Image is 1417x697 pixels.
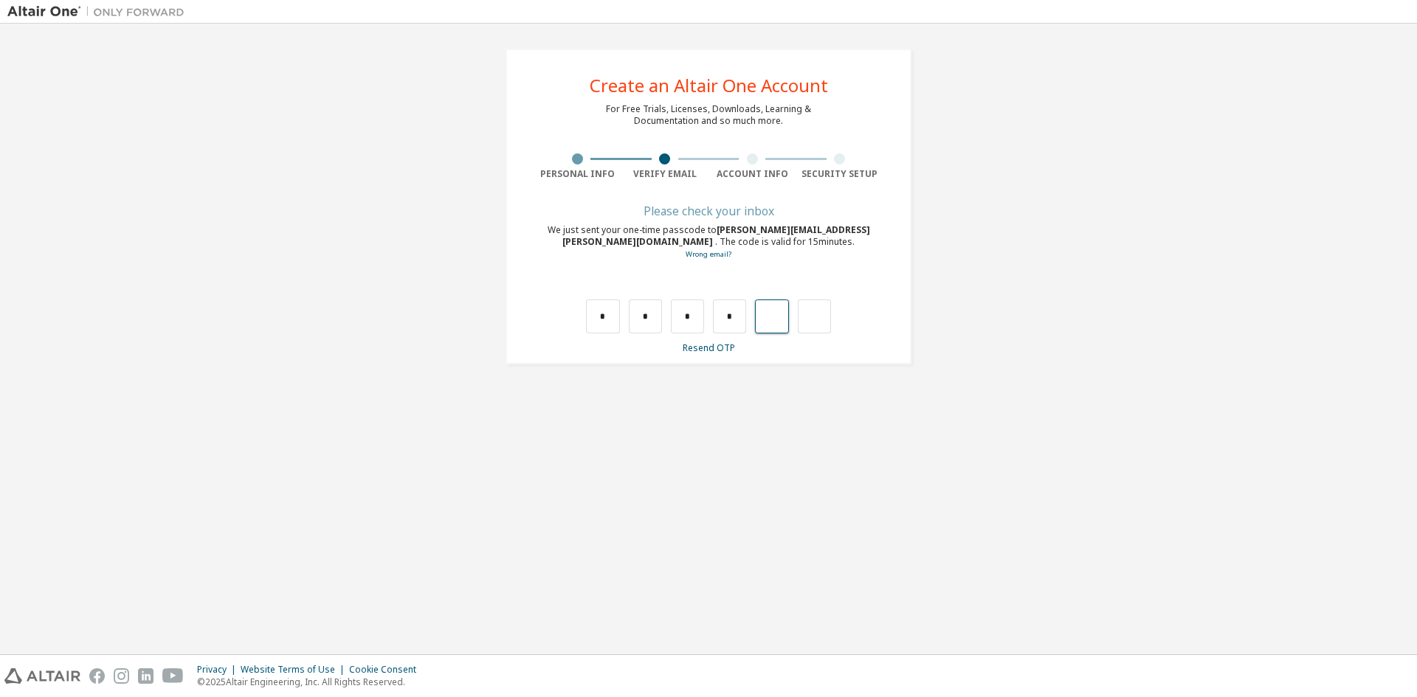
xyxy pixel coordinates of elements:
div: For Free Trials, Licenses, Downloads, Learning & Documentation and so much more. [606,103,811,127]
div: Create an Altair One Account [590,77,828,94]
div: Please check your inbox [534,207,883,215]
div: Security Setup [796,168,884,180]
span: [PERSON_NAME][EMAIL_ADDRESS][PERSON_NAME][DOMAIN_NAME] [562,223,870,248]
div: Cookie Consent [349,664,425,676]
div: We just sent your one-time passcode to . The code is valid for 15 minutes. [534,224,883,260]
div: Personal Info [534,168,621,180]
img: facebook.svg [89,668,105,684]
img: youtube.svg [162,668,184,684]
div: Account Info [708,168,796,180]
img: linkedin.svg [138,668,154,684]
p: © 2025 Altair Engineering, Inc. All Rights Reserved. [197,676,425,688]
div: Website Terms of Use [241,664,349,676]
img: instagram.svg [114,668,129,684]
a: Resend OTP [683,341,735,354]
img: Altair One [7,4,192,19]
div: Verify Email [621,168,709,180]
img: altair_logo.svg [4,668,80,684]
a: Go back to the registration form [686,249,731,259]
div: Privacy [197,664,241,676]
